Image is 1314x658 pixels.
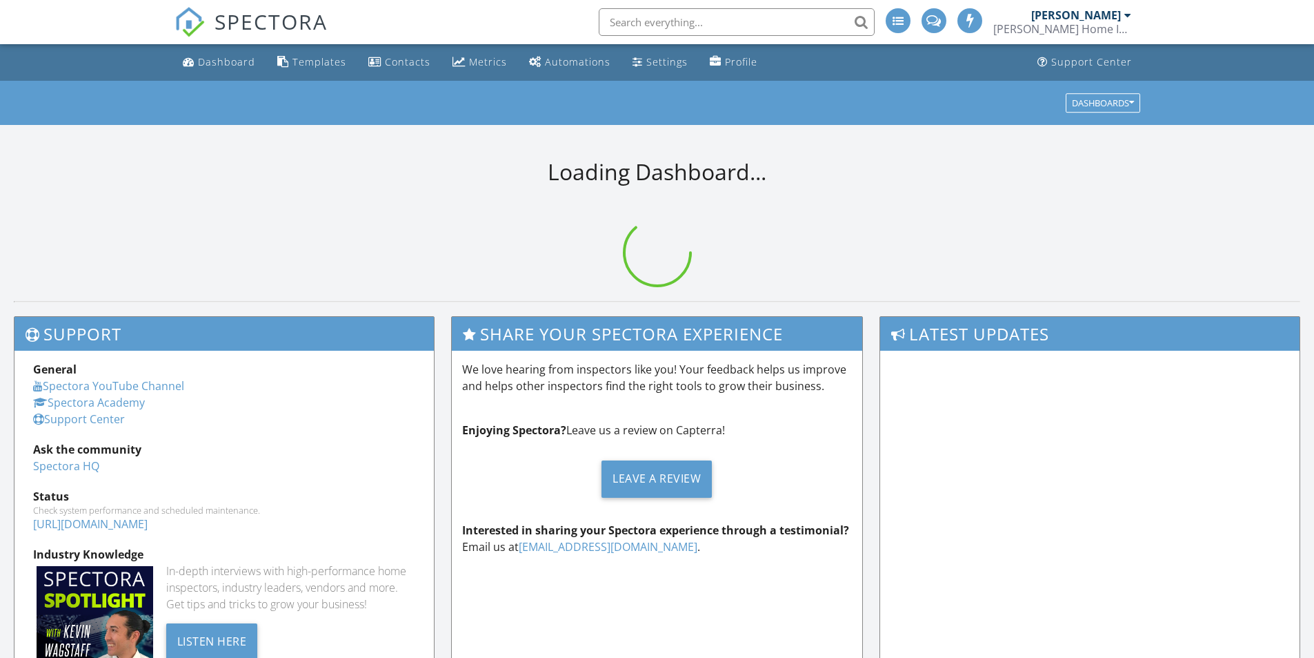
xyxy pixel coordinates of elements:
[215,7,328,36] span: SPECTORA
[462,422,853,438] p: Leave us a review on Capterra!
[33,362,77,377] strong: General
[1066,93,1140,113] button: Dashboards
[33,516,148,532] a: [URL][DOMAIN_NAME]
[33,395,145,410] a: Spectora Academy
[601,461,712,498] div: Leave a Review
[1072,98,1134,108] div: Dashboards
[462,449,853,508] a: Leave a Review
[599,8,875,36] input: Search everything...
[33,546,415,563] div: Industry Knowledge
[993,22,1131,36] div: Parr Home Inspection
[524,50,616,75] a: Automations (Advanced)
[452,317,863,351] h3: Share Your Spectora Experience
[627,50,693,75] a: Settings
[363,50,436,75] a: Contacts
[462,423,566,438] strong: Enjoying Spectora?
[462,361,853,394] p: We love hearing from inspectors like you! Your feedback helps us improve and helps other inspecto...
[385,55,430,68] div: Contacts
[14,317,434,351] h3: Support
[880,317,1300,351] h3: Latest Updates
[33,441,415,458] div: Ask the community
[175,19,328,48] a: SPECTORA
[646,55,688,68] div: Settings
[166,563,415,612] div: In-depth interviews with high-performance home inspectors, industry leaders, vendors and more. Ge...
[447,50,512,75] a: Metrics
[725,55,757,68] div: Profile
[33,412,125,427] a: Support Center
[33,458,99,474] a: Spectora HQ
[33,505,415,516] div: Check system performance and scheduled maintenance.
[462,522,853,555] p: Email us at .
[704,50,763,75] a: Company Profile
[198,55,255,68] div: Dashboard
[177,50,261,75] a: Dashboard
[519,539,697,554] a: [EMAIL_ADDRESS][DOMAIN_NAME]
[272,50,352,75] a: Templates
[33,378,184,394] a: Spectora YouTube Channel
[1031,8,1121,22] div: [PERSON_NAME]
[462,523,849,538] strong: Interested in sharing your Spectora experience through a testimonial?
[1051,55,1132,68] div: Support Center
[469,55,507,68] div: Metrics
[33,488,415,505] div: Status
[292,55,346,68] div: Templates
[545,55,610,68] div: Automations
[175,7,205,37] img: The Best Home Inspection Software - Spectora
[166,633,258,648] a: Listen Here
[1032,50,1137,75] a: Support Center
